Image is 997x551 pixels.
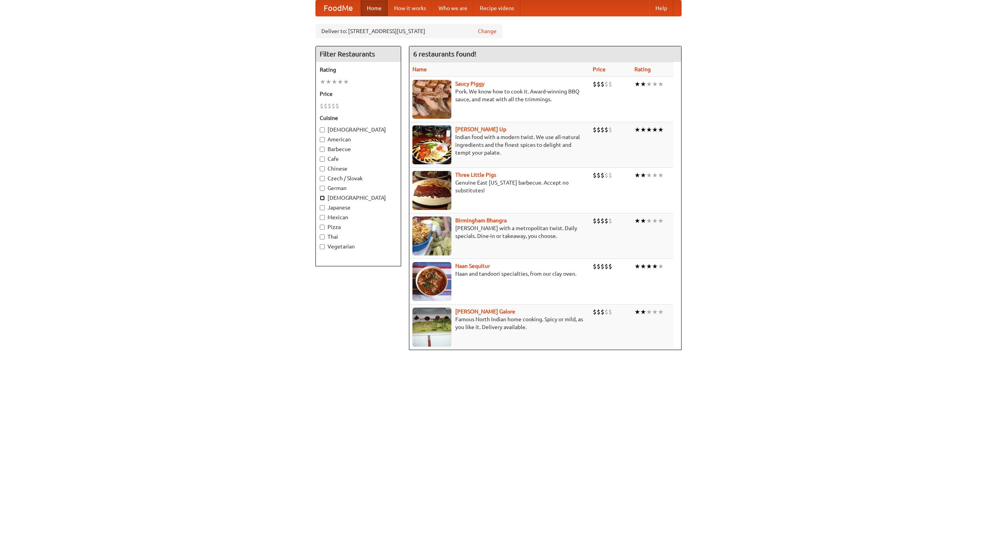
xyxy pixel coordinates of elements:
[412,88,587,103] p: Pork. We know how to cook it. Award-winning BBQ sauce, and meat with all the trimmings.
[597,308,601,316] li: $
[320,213,397,221] label: Mexican
[608,80,612,88] li: $
[320,127,325,132] input: [DEMOGRAPHIC_DATA]
[640,80,646,88] li: ★
[646,125,652,134] li: ★
[601,217,604,225] li: $
[316,0,361,16] a: FoodMe
[412,80,451,119] img: saucy.jpg
[652,125,658,134] li: ★
[320,205,325,210] input: Japanese
[320,195,325,201] input: [DEMOGRAPHIC_DATA]
[652,262,658,271] li: ★
[412,270,587,278] p: Naan and tandoori specialties, from our clay oven.
[601,262,604,271] li: $
[593,80,597,88] li: $
[320,147,325,152] input: Barbecue
[597,125,601,134] li: $
[634,262,640,271] li: ★
[388,0,432,16] a: How it works
[601,308,604,316] li: $
[337,77,343,86] li: ★
[331,102,335,110] li: $
[320,244,325,249] input: Vegetarian
[601,125,604,134] li: $
[320,225,325,230] input: Pizza
[412,262,451,301] img: naansequitur.jpg
[604,308,608,316] li: $
[640,125,646,134] li: ★
[412,133,587,157] p: Indian food with a modern twist. We use all-natural ingredients and the finest spices to delight ...
[608,308,612,316] li: $
[320,184,397,192] label: German
[604,171,608,180] li: $
[604,262,608,271] li: $
[474,0,520,16] a: Recipe videos
[320,165,397,173] label: Chinese
[604,125,608,134] li: $
[320,223,397,231] label: Pizza
[646,217,652,225] li: ★
[324,102,328,110] li: $
[413,50,476,58] ng-pluralize: 6 restaurants found!
[593,125,597,134] li: $
[658,308,664,316] li: ★
[604,80,608,88] li: $
[608,125,612,134] li: $
[326,77,331,86] li: ★
[455,172,496,178] a: Three Little Pigs
[597,262,601,271] li: $
[646,262,652,271] li: ★
[646,80,652,88] li: ★
[320,186,325,191] input: German
[412,171,451,210] img: littlepigs.jpg
[320,234,325,239] input: Thai
[320,194,397,202] label: [DEMOGRAPHIC_DATA]
[320,66,397,74] h5: Rating
[455,217,507,224] a: Birmingham Bhangra
[412,179,587,194] p: Genuine East [US_STATE] barbecue. Accept no substitutes!
[320,137,325,142] input: American
[320,90,397,98] h5: Price
[640,171,646,180] li: ★
[412,315,587,331] p: Famous North Indian home cooking. Spicy or mild, as you like it. Delivery available.
[652,80,658,88] li: ★
[320,233,397,241] label: Thai
[608,217,612,225] li: $
[361,0,388,16] a: Home
[601,171,604,180] li: $
[343,77,349,86] li: ★
[593,308,597,316] li: $
[649,0,673,16] a: Help
[455,308,515,315] a: [PERSON_NAME] Galore
[593,262,597,271] li: $
[593,66,606,72] a: Price
[320,166,325,171] input: Chinese
[455,81,484,87] a: Saucy Piggy
[320,204,397,211] label: Japanese
[331,77,337,86] li: ★
[320,126,397,134] label: [DEMOGRAPHIC_DATA]
[335,102,339,110] li: $
[320,155,397,163] label: Cafe
[601,80,604,88] li: $
[652,308,658,316] li: ★
[320,215,325,220] input: Mexican
[455,263,490,269] a: Naan Sequitur
[597,80,601,88] li: $
[604,217,608,225] li: $
[412,66,427,72] a: Name
[316,46,401,62] h4: Filter Restaurants
[608,171,612,180] li: $
[478,27,497,35] a: Change
[658,171,664,180] li: ★
[320,114,397,122] h5: Cuisine
[593,171,597,180] li: $
[652,171,658,180] li: ★
[432,0,474,16] a: Who we are
[320,157,325,162] input: Cafe
[593,217,597,225] li: $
